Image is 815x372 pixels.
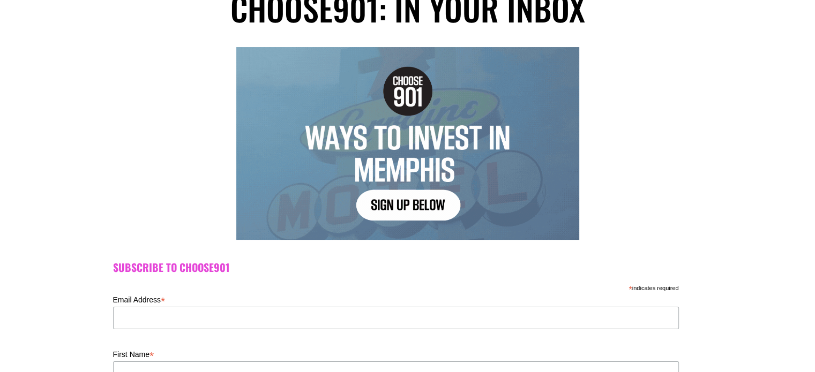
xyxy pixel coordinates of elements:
img: Text graphic with "Choose 901" logo. Reads: "7 Things to Do in Memphis This Week. Sign Up Below."... [236,47,579,240]
h2: Subscribe to Choose901 [113,261,702,274]
label: Email Address [113,292,679,305]
div: indicates required [113,282,679,292]
label: First Name [113,347,679,360]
